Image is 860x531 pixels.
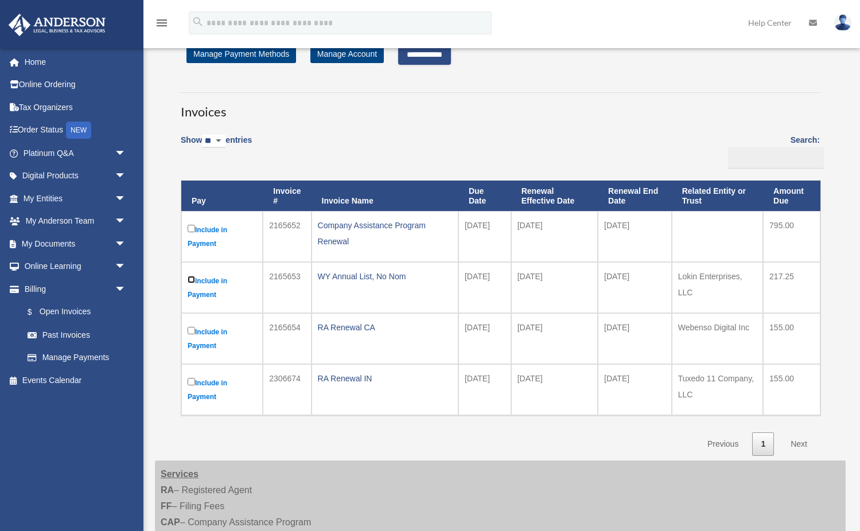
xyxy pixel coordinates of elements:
a: Digital Productsarrow_drop_down [8,165,143,188]
a: Events Calendar [8,369,143,392]
input: Include in Payment [188,276,195,283]
th: Related Entity or Trust: activate to sort column ascending [672,181,763,212]
div: RA Renewal IN [318,370,452,386]
a: Tax Organizers [8,96,143,119]
th: Due Date: activate to sort column ascending [458,181,511,212]
label: Include in Payment [188,222,256,251]
td: [DATE] [458,313,511,364]
td: [DATE] [458,364,511,415]
span: arrow_drop_down [115,255,138,279]
i: menu [155,16,169,30]
div: RA Renewal CA [318,319,452,335]
span: arrow_drop_down [115,187,138,210]
strong: RA [161,485,174,495]
a: Platinum Q&Aarrow_drop_down [8,142,143,165]
select: Showentries [202,135,225,148]
span: arrow_drop_down [115,278,138,301]
a: menu [155,20,169,30]
label: Show entries [181,133,252,159]
td: Tuxedo 11 Company, LLC [672,364,763,415]
td: Lokin Enterprises, LLC [672,262,763,313]
label: Include in Payment [188,376,256,404]
i: search [192,15,204,28]
td: [DATE] [511,313,598,364]
td: 155.00 [763,364,820,415]
label: Search: [724,133,820,169]
label: Include in Payment [188,274,256,302]
td: 795.00 [763,211,820,262]
strong: FF [161,501,172,511]
strong: Services [161,469,199,479]
td: [DATE] [511,364,598,415]
a: Previous [699,432,747,456]
input: Include in Payment [188,378,195,385]
img: User Pic [834,14,851,31]
a: Home [8,50,143,73]
input: Include in Payment [188,327,195,334]
a: 1 [752,432,774,456]
td: [DATE] [598,262,672,313]
a: Billingarrow_drop_down [8,278,138,300]
a: Online Learningarrow_drop_down [8,255,143,278]
span: arrow_drop_down [115,232,138,256]
label: Include in Payment [188,325,256,353]
td: 2165652 [263,211,311,262]
a: My Documentsarrow_drop_down [8,232,143,255]
a: My Anderson Teamarrow_drop_down [8,210,143,233]
td: [DATE] [598,211,672,262]
img: Anderson Advisors Platinum Portal [5,14,109,36]
th: Renewal End Date: activate to sort column ascending [598,181,672,212]
a: Online Ordering [8,73,143,96]
strong: CAP [161,517,180,527]
h3: Invoices [181,92,820,121]
td: [DATE] [511,262,598,313]
input: Include in Payment [188,225,195,232]
td: Webenso Digital Inc [672,313,763,364]
td: 2165653 [263,262,311,313]
td: 217.25 [763,262,820,313]
a: Manage Account [310,45,384,63]
th: Invoice Name: activate to sort column ascending [312,181,458,212]
td: 2165654 [263,313,311,364]
a: Past Invoices [16,323,138,346]
a: Next [782,432,816,456]
td: 155.00 [763,313,820,364]
a: Manage Payment Methods [186,45,296,63]
a: Manage Payments [16,346,138,369]
th: Pay: activate to sort column descending [181,181,263,212]
a: My Entitiesarrow_drop_down [8,187,143,210]
a: $Open Invoices [16,300,132,324]
td: [DATE] [458,211,511,262]
td: [DATE] [598,364,672,415]
a: Order StatusNEW [8,119,143,142]
th: Invoice #: activate to sort column ascending [263,181,311,212]
div: Company Assistance Program Renewal [318,217,452,249]
th: Amount Due: activate to sort column ascending [763,181,820,212]
span: arrow_drop_down [115,165,138,188]
div: NEW [66,122,91,139]
input: Search: [728,147,824,169]
td: [DATE] [511,211,598,262]
td: [DATE] [458,262,511,313]
div: WY Annual List, No Nom [318,268,452,284]
span: $ [34,305,40,319]
th: Renewal Effective Date: activate to sort column ascending [511,181,598,212]
td: 2306674 [263,364,311,415]
span: arrow_drop_down [115,142,138,165]
span: arrow_drop_down [115,210,138,233]
td: [DATE] [598,313,672,364]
